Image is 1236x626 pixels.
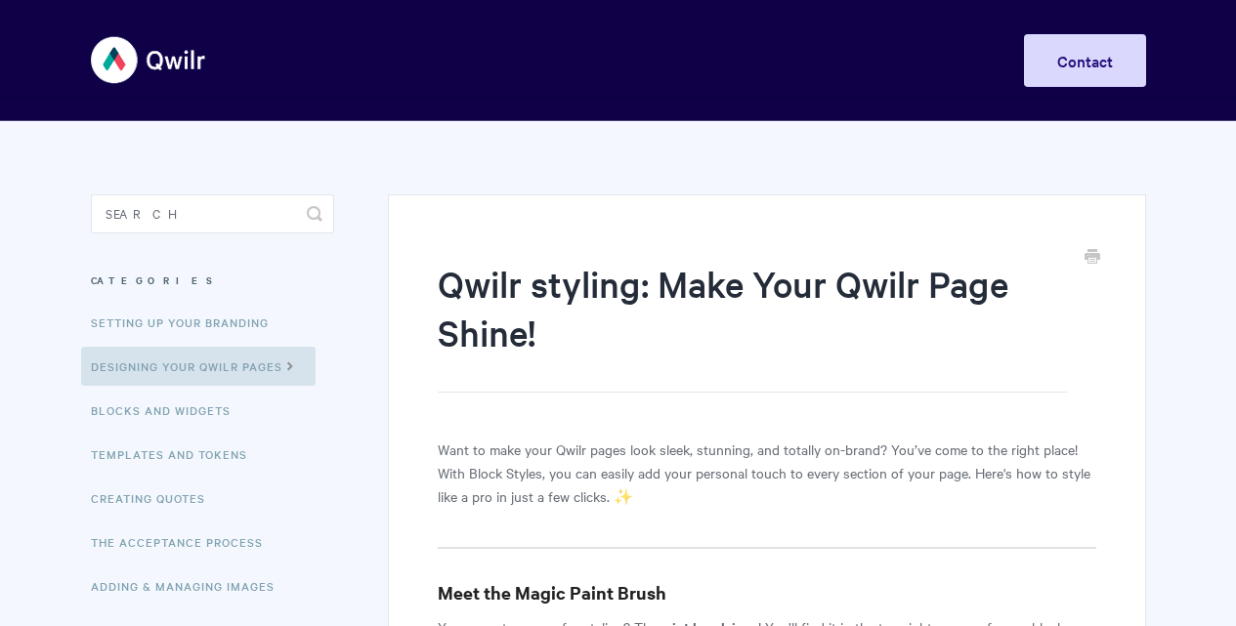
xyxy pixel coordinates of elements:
img: Qwilr Help Center [91,23,207,97]
a: The Acceptance Process [91,522,277,562]
h1: Qwilr styling: Make Your Qwilr Page Shine! [438,259,1066,393]
a: Creating Quotes [91,479,220,518]
p: Want to make your Qwilr pages look sleek, stunning, and totally on-brand? You’ve come to the righ... [438,438,1095,508]
a: Blocks and Widgets [91,391,245,430]
h3: Meet the Magic Paint Brush [438,579,1095,606]
a: Designing Your Qwilr Pages [81,347,316,386]
a: Setting up your Branding [91,303,283,342]
a: Contact [1024,34,1146,87]
a: Templates and Tokens [91,435,262,474]
a: Adding & Managing Images [91,566,289,605]
a: Print this Article [1085,247,1100,269]
h3: Categories [91,263,334,298]
input: Search [91,194,334,233]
